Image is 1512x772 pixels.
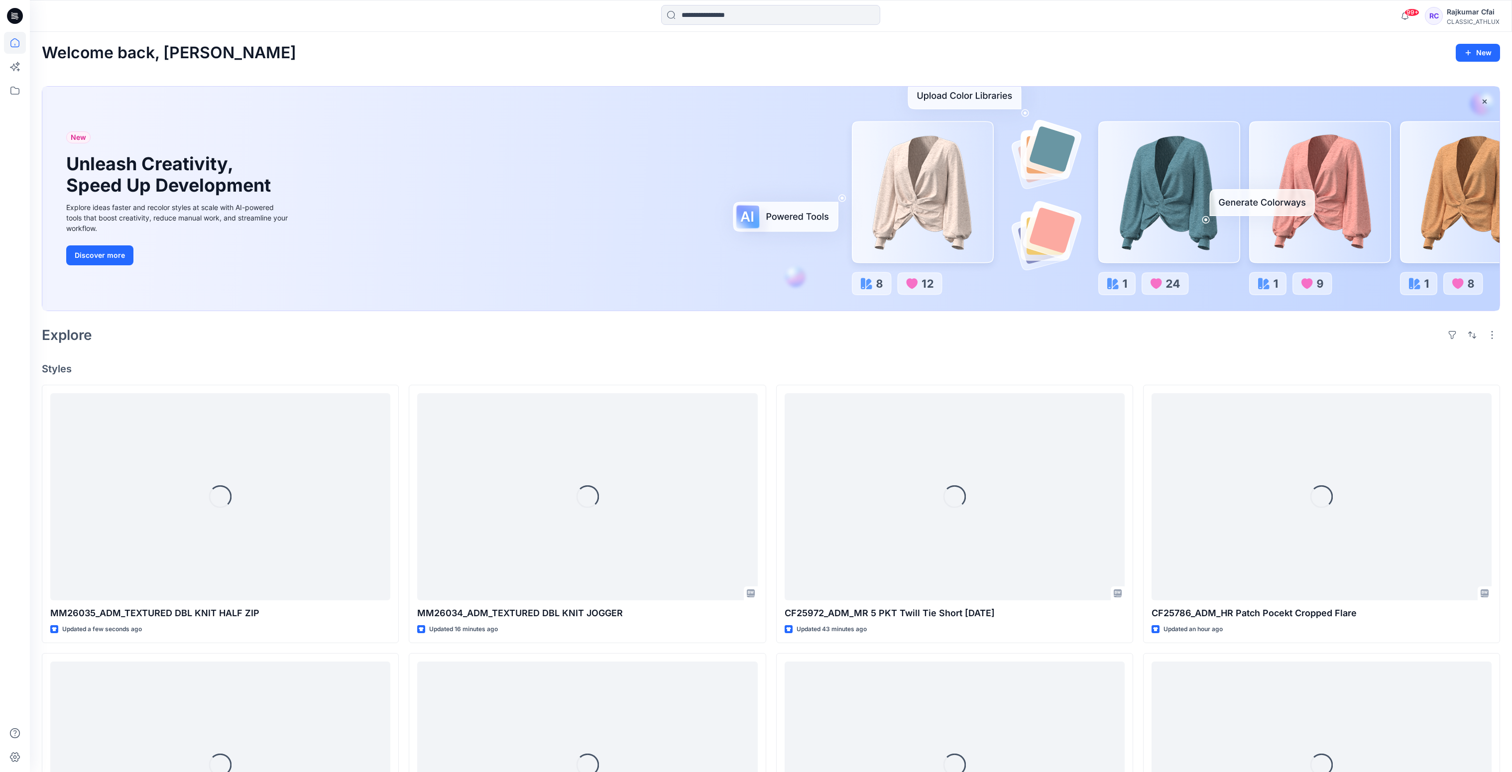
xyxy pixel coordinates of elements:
[66,245,133,265] button: Discover more
[66,202,290,233] div: Explore ideas faster and recolor styles at scale with AI-powered tools that boost creativity, red...
[66,153,275,196] h1: Unleash Creativity, Speed Up Development
[1447,6,1500,18] div: Rajkumar Cfai
[62,624,142,635] p: Updated a few seconds ago
[1447,18,1500,25] div: CLASSIC_ATHLUX
[1456,44,1500,62] button: New
[1425,7,1443,25] div: RC
[417,606,757,620] p: MM26034_ADM_TEXTURED DBL KNIT JOGGER
[429,624,498,635] p: Updated 16 minutes ago
[71,131,86,143] span: New
[785,606,1125,620] p: CF25972_ADM_MR 5 PKT Twill Tie Short [DATE]
[66,245,290,265] a: Discover more
[42,327,92,343] h2: Explore
[50,606,390,620] p: MM26035_ADM_TEXTURED DBL KNIT HALF ZIP
[797,624,867,635] p: Updated 43 minutes ago
[1152,606,1492,620] p: CF25786_ADM_HR Patch Pocekt Cropped Flare
[1163,624,1223,635] p: Updated an hour ago
[42,44,296,62] h2: Welcome back, [PERSON_NAME]
[1404,8,1419,16] span: 99+
[42,363,1500,375] h4: Styles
